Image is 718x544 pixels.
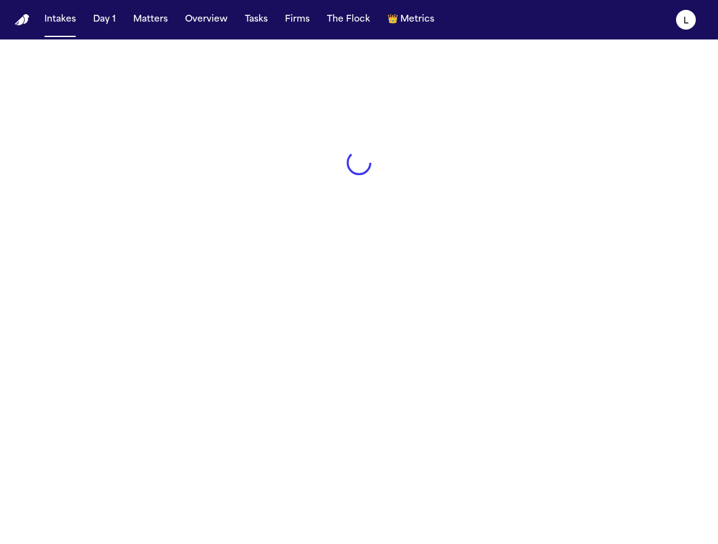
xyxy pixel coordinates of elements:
[180,9,233,31] button: Overview
[128,9,173,31] button: Matters
[387,14,398,26] span: crown
[39,9,81,31] button: Intakes
[15,14,30,26] img: Finch Logo
[15,14,30,26] a: Home
[322,9,375,31] button: The Flock
[400,14,434,26] span: Metrics
[382,9,439,31] button: crownMetrics
[280,9,315,31] button: Firms
[683,17,688,25] text: L
[88,9,121,31] button: Day 1
[240,9,273,31] button: Tasks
